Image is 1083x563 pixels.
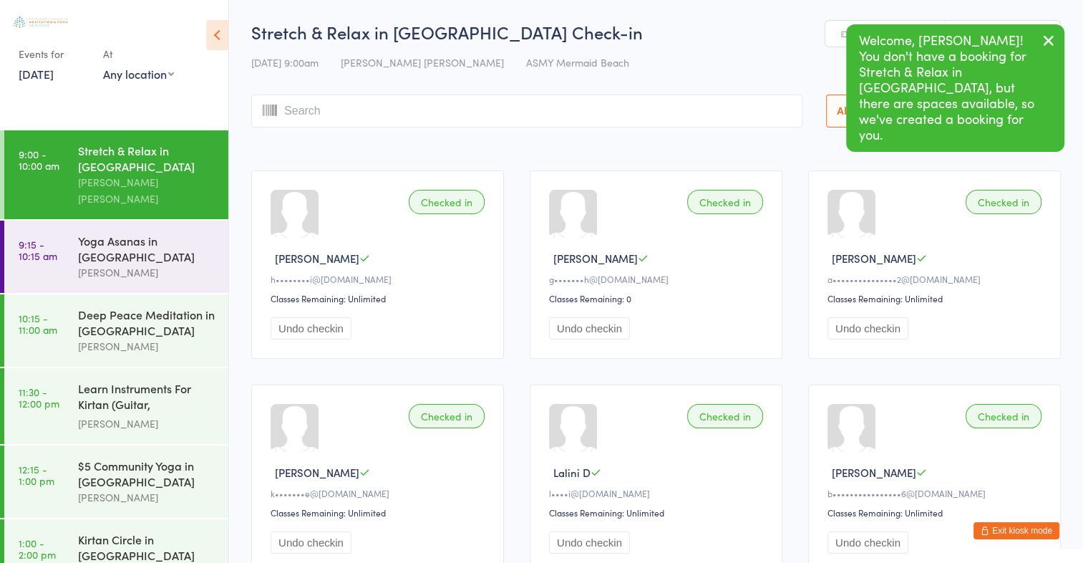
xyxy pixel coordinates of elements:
span: [PERSON_NAME] [275,251,359,266]
button: Undo checkin [271,531,351,554]
time: 10:15 - 11:00 am [19,312,57,335]
div: [PERSON_NAME] [PERSON_NAME] [78,174,216,207]
a: 12:15 -1:00 pm$5 Community Yoga in [GEOGRAPHIC_DATA][PERSON_NAME] [4,446,228,518]
div: Any location [103,66,174,82]
span: ASMY Mermaid Beach [526,55,629,69]
div: Yoga Asanas in [GEOGRAPHIC_DATA] [78,233,216,264]
span: Lalini D [553,465,591,480]
div: Checked in [966,190,1041,214]
div: [PERSON_NAME] [78,489,216,506]
div: b••••••••••••••••6@[DOMAIN_NAME] [827,487,1046,499]
div: Classes Remaining: Unlimited [271,506,489,519]
div: l••••i@[DOMAIN_NAME] [549,487,767,499]
div: Learn Instruments For Kirtan (Guitar, Harmonium, U... [78,380,216,415]
button: Undo checkin [549,531,630,554]
div: Classes Remaining: Unlimited [271,292,489,304]
time: 9:15 - 10:15 am [19,239,57,261]
input: Search [251,95,802,127]
div: Classes Remaining: 0 [549,292,767,304]
div: h••••••••i@[DOMAIN_NAME] [271,273,489,285]
time: 11:30 - 12:00 pm [19,386,59,409]
a: 10:15 -11:00 amDeep Peace Meditation in [GEOGRAPHIC_DATA][PERSON_NAME] [4,294,228,367]
div: [PERSON_NAME] [78,264,216,281]
img: Australian School of Meditation & Yoga (Gold Coast) [14,16,68,28]
div: k•••••••e@[DOMAIN_NAME] [271,487,489,499]
div: Events for [19,42,89,66]
div: Classes Remaining: Unlimited [827,506,1046,519]
span: [DATE] 9:00am [251,55,319,69]
div: [PERSON_NAME] [78,415,216,432]
button: All Bookings [826,95,909,127]
a: 9:00 -10:00 amStretch & Relax in [GEOGRAPHIC_DATA][PERSON_NAME] [PERSON_NAME] [4,130,228,219]
div: Checked in [966,404,1041,428]
time: 1:00 - 2:00 pm [19,537,56,560]
div: [PERSON_NAME] [78,338,216,355]
div: Welcome, [PERSON_NAME]! You don't have a booking for Stretch & Relax in [GEOGRAPHIC_DATA], but th... [846,24,1064,152]
a: [DATE] [19,66,54,82]
button: Undo checkin [549,317,630,340]
div: Stretch & Relax in [GEOGRAPHIC_DATA] [78,143,216,174]
div: Checked in [687,404,763,428]
a: 11:30 -12:00 pmLearn Instruments For Kirtan (Guitar, Harmonium, U...[PERSON_NAME] [4,368,228,444]
button: Undo checkin [827,317,908,340]
time: 9:00 - 10:00 am [19,148,59,171]
a: 9:15 -10:15 amYoga Asanas in [GEOGRAPHIC_DATA][PERSON_NAME] [4,221,228,293]
div: At [103,42,174,66]
div: Checked in [687,190,763,214]
div: $5 Community Yoga in [GEOGRAPHIC_DATA] [78,458,216,489]
span: [PERSON_NAME] [PERSON_NAME] [341,55,504,69]
div: Kirtan Circle in [GEOGRAPHIC_DATA] [78,531,216,563]
div: Classes Remaining: Unlimited [827,292,1046,304]
span: [PERSON_NAME] [832,251,916,266]
div: Deep Peace Meditation in [GEOGRAPHIC_DATA] [78,307,216,338]
time: 12:15 - 1:00 pm [19,463,54,486]
button: Undo checkin [271,317,351,340]
div: Classes Remaining: Unlimited [549,506,767,519]
span: [PERSON_NAME] [275,465,359,480]
span: [PERSON_NAME] [553,251,638,266]
button: Exit kiosk mode [973,522,1059,539]
div: Checked in [409,404,485,428]
div: Checked in [409,190,485,214]
button: Undo checkin [827,531,908,554]
span: [PERSON_NAME] [832,465,916,480]
div: g•••••••h@[DOMAIN_NAME] [549,273,767,285]
div: a•••••••••••••••2@[DOMAIN_NAME] [827,273,1046,285]
h2: Stretch & Relax in [GEOGRAPHIC_DATA] Check-in [251,20,1061,44]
